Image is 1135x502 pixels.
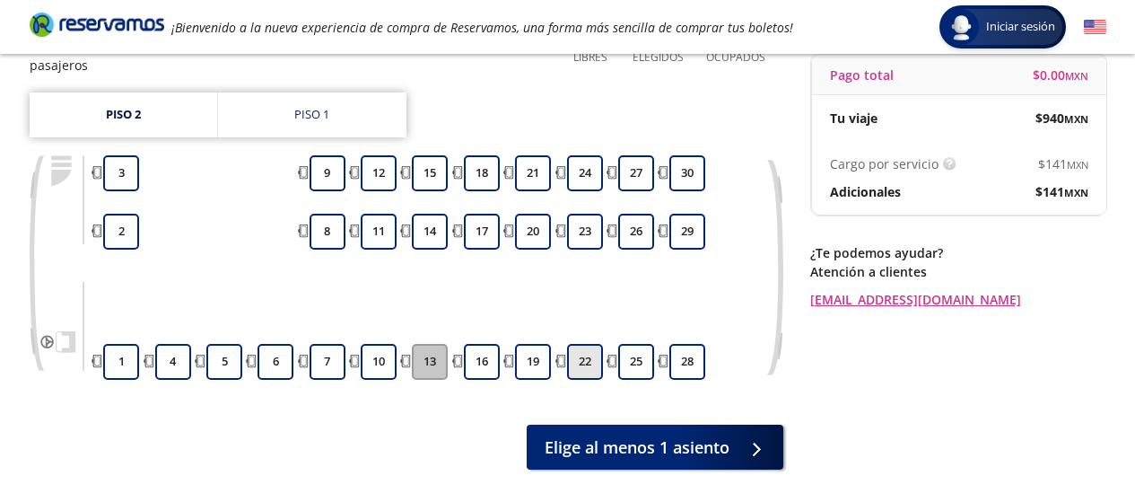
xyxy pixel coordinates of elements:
[171,19,793,36] em: ¡Bienvenido a la nueva experiencia de compra de Reservamos, una forma más sencilla de comprar tus...
[830,182,901,201] p: Adicionales
[103,214,139,250] button: 2
[618,344,654,380] button: 25
[310,155,345,191] button: 9
[545,436,729,460] span: Elige al menos 1 asiento
[515,155,551,191] button: 21
[361,155,397,191] button: 12
[515,344,551,380] button: 19
[412,155,448,191] button: 15
[464,344,500,380] button: 16
[1065,69,1088,83] small: MXN
[567,214,603,250] button: 23
[464,155,500,191] button: 18
[30,11,164,38] i: Brand Logo
[310,344,345,380] button: 7
[1033,66,1088,84] span: $ 0.00
[830,66,894,84] p: Pago total
[464,214,500,250] button: 17
[30,92,217,137] a: Piso 2
[618,214,654,250] button: 26
[206,344,242,380] button: 5
[1035,182,1088,201] span: $ 141
[412,344,448,380] button: 13
[830,109,877,128] p: Tu viaje
[810,290,1106,309] a: [EMAIL_ADDRESS][DOMAIN_NAME]
[1064,186,1088,199] small: MXN
[618,155,654,191] button: 27
[515,214,551,250] button: 20
[30,37,548,75] p: Elige los asientos que necesites, en seguida te solicitaremos los datos de los pasajeros
[294,106,329,124] div: Piso 1
[103,344,139,380] button: 1
[1035,109,1088,128] span: $ 940
[155,344,191,380] button: 4
[218,92,406,137] a: Piso 1
[669,155,705,191] button: 30
[527,425,783,470] button: Elige al menos 1 asiento
[1067,158,1088,172] small: MXN
[361,344,397,380] button: 10
[103,155,139,191] button: 3
[258,344,293,380] button: 6
[30,11,164,43] a: Brand Logo
[567,155,603,191] button: 24
[979,18,1062,36] span: Iniciar sesión
[361,214,397,250] button: 11
[669,344,705,380] button: 28
[412,214,448,250] button: 14
[669,214,705,250] button: 29
[310,214,345,250] button: 8
[1084,16,1106,39] button: English
[830,154,939,173] p: Cargo por servicio
[1038,154,1088,173] span: $ 141
[810,262,1106,281] p: Atención a clientes
[1064,112,1088,126] small: MXN
[810,243,1106,262] p: ¿Te podemos ayudar?
[567,344,603,380] button: 22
